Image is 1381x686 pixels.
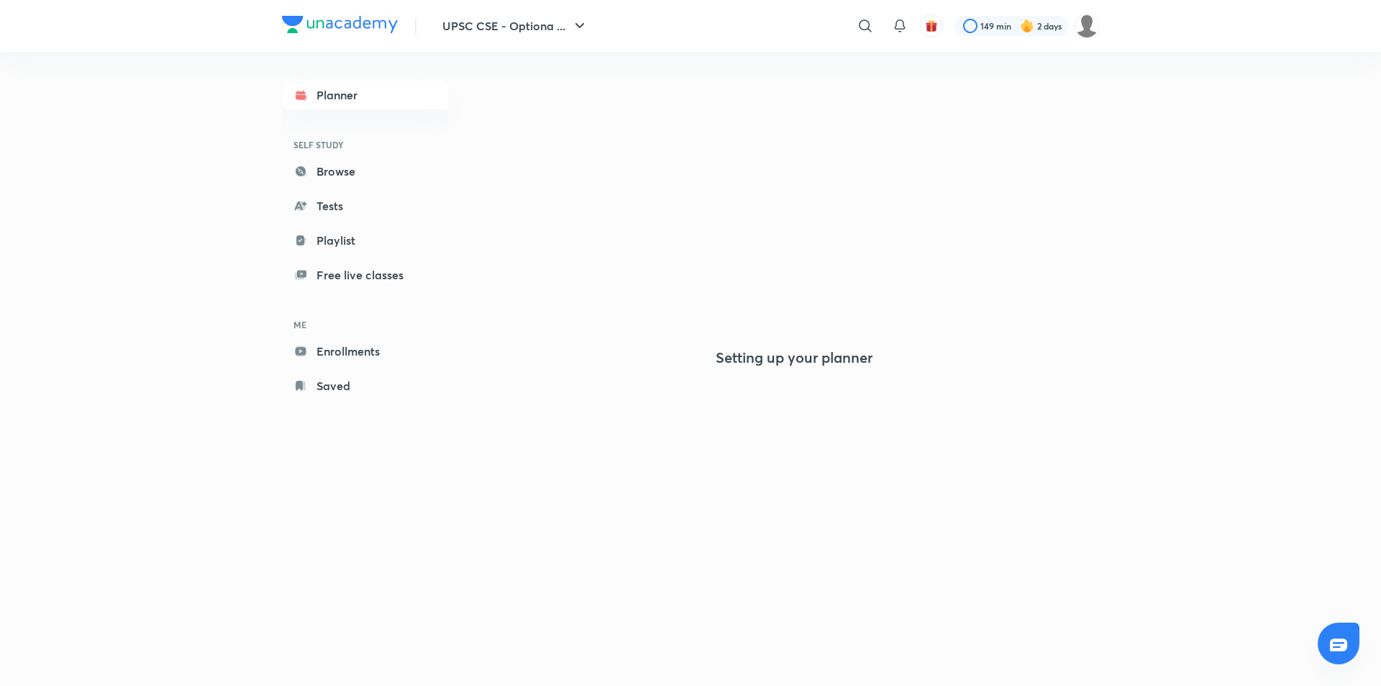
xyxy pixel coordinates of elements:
[1020,19,1034,33] img: streak
[282,16,398,37] a: Company Logo
[434,12,597,40] button: UPSC CSE - Optiona ...
[282,312,449,337] h6: ME
[282,371,449,400] a: Saved
[282,157,449,186] a: Browse
[282,337,449,366] a: Enrollments
[282,81,449,109] a: Planner
[716,349,872,366] h4: Setting up your planner
[282,16,398,33] img: Company Logo
[1075,14,1099,38] img: Snehal Vaidya
[925,19,938,32] img: avatar
[282,226,449,255] a: Playlist
[282,191,449,220] a: Tests
[920,14,943,37] button: avatar
[282,261,449,289] a: Free live classes
[282,132,449,157] h6: SELF STUDY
